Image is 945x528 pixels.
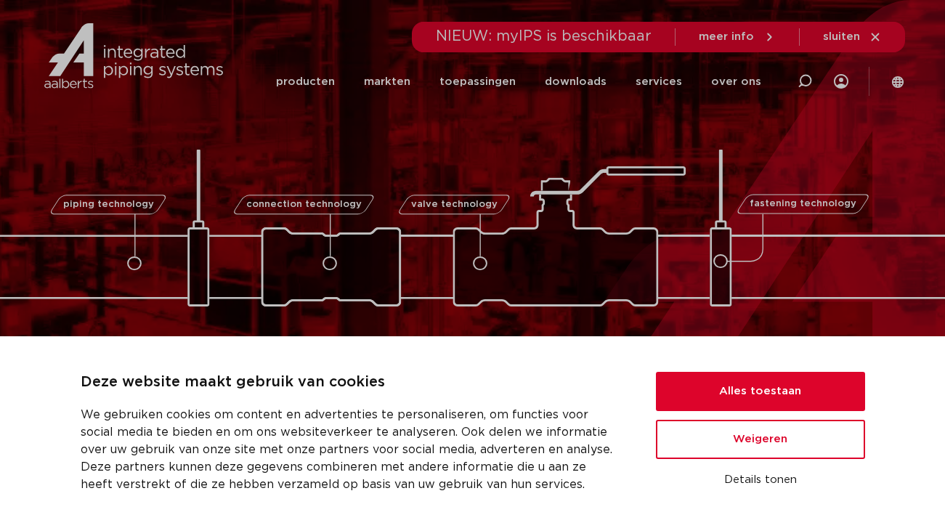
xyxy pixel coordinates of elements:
[636,54,682,110] a: services
[823,31,860,42] span: sluiten
[439,54,516,110] a: toepassingen
[699,31,776,44] a: meer info
[364,54,410,110] a: markten
[81,406,621,493] p: We gebruiken cookies om content en advertenties te personaliseren, om functies voor social media ...
[63,200,154,209] span: piping technology
[823,31,882,44] a: sluiten
[656,420,865,459] button: Weigeren
[656,468,865,492] button: Details tonen
[276,54,335,110] a: producten
[436,29,652,44] span: NIEUW: myIPS is beschikbaar
[699,31,754,42] span: meer info
[81,371,621,394] p: Deze website maakt gebruik van cookies
[246,200,361,209] span: connection technology
[276,54,761,110] nav: Menu
[750,200,856,209] span: fastening technology
[411,200,498,209] span: valve technology
[711,54,761,110] a: over ons
[656,372,865,411] button: Alles toestaan
[545,54,607,110] a: downloads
